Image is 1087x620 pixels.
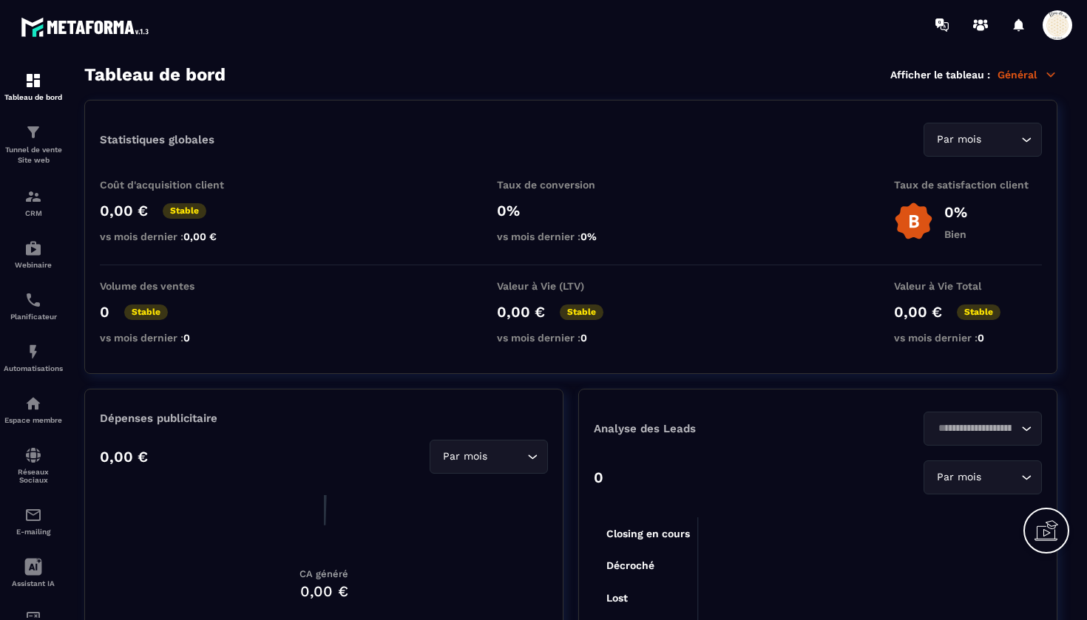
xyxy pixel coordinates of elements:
img: automations [24,343,42,361]
a: social-networksocial-networkRéseaux Sociaux [4,435,63,495]
p: Coût d'acquisition client [100,179,248,191]
img: formation [24,188,42,205]
h3: Tableau de bord [84,64,226,85]
a: formationformationCRM [4,177,63,228]
span: 0 [183,332,190,344]
p: Stable [560,304,603,320]
p: Analyse des Leads [594,422,818,435]
img: b-badge-o.b3b20ee6.svg [894,202,933,241]
p: Tunnel de vente Site web [4,145,63,166]
a: formationformationTunnel de vente Site web [4,112,63,177]
tspan: Lost [606,592,628,604]
img: automations [24,395,42,412]
p: Assistant IA [4,579,63,587]
p: 0% [944,203,967,221]
img: social-network [24,446,42,464]
span: 0% [580,231,597,242]
span: Par mois [933,469,984,486]
span: 0,00 € [183,231,217,242]
p: 0 [594,469,603,486]
p: Taux de conversion [497,179,645,191]
img: formation [24,123,42,141]
img: formation [24,72,42,89]
p: Automatisations [4,364,63,372]
p: 0,00 € [497,303,545,321]
img: automations [24,239,42,257]
a: formationformationTableau de bord [4,61,63,112]
div: Search for option [430,440,548,474]
p: Stable [957,304,1000,320]
input: Search for option [933,420,1017,437]
span: Par mois [439,449,490,465]
p: Valeur à Vie (LTV) [497,280,645,292]
img: logo [21,13,154,41]
p: Planificateur [4,313,63,321]
a: automationsautomationsAutomatisations [4,332,63,384]
p: Stable [124,304,168,320]
span: Par mois [933,132,984,148]
p: Webinaire [4,261,63,269]
p: Réseaux Sociaux [4,468,63,484]
p: 0 [100,303,109,321]
span: 0 [580,332,587,344]
img: scheduler [24,291,42,309]
a: schedulerschedulerPlanificateur [4,280,63,332]
a: automationsautomationsWebinaire [4,228,63,280]
div: Search for option [924,412,1042,446]
p: CRM [4,209,63,217]
div: Search for option [924,123,1042,157]
tspan: Closing en cours [606,528,690,540]
p: Espace membre [4,416,63,424]
input: Search for option [490,449,524,465]
img: email [24,506,42,524]
p: 0,00 € [894,303,942,321]
p: E-mailing [4,528,63,536]
div: Search for option [924,460,1042,494]
p: 0% [497,202,645,219]
p: 0,00 € [100,448,148,466]
input: Search for option [984,132,1017,148]
p: Statistiques globales [100,133,214,146]
p: Afficher le tableau : [890,69,990,81]
tspan: Décroché [606,559,654,571]
span: 0 [978,332,984,344]
a: Assistant IA [4,547,63,599]
p: vs mois dernier : [497,231,645,242]
a: automationsautomationsEspace membre [4,384,63,435]
p: Bien [944,228,967,240]
p: Dépenses publicitaire [100,412,548,425]
a: emailemailE-mailing [4,495,63,547]
p: vs mois dernier : [894,332,1042,344]
p: Volume des ventes [100,280,248,292]
input: Search for option [984,469,1017,486]
p: Général [998,68,1057,81]
p: Stable [163,203,206,219]
p: vs mois dernier : [497,332,645,344]
p: Taux de satisfaction client [894,179,1042,191]
p: vs mois dernier : [100,231,248,242]
p: 0,00 € [100,202,148,219]
p: Valeur à Vie Total [894,280,1042,292]
p: vs mois dernier : [100,332,248,344]
p: Tableau de bord [4,93,63,101]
